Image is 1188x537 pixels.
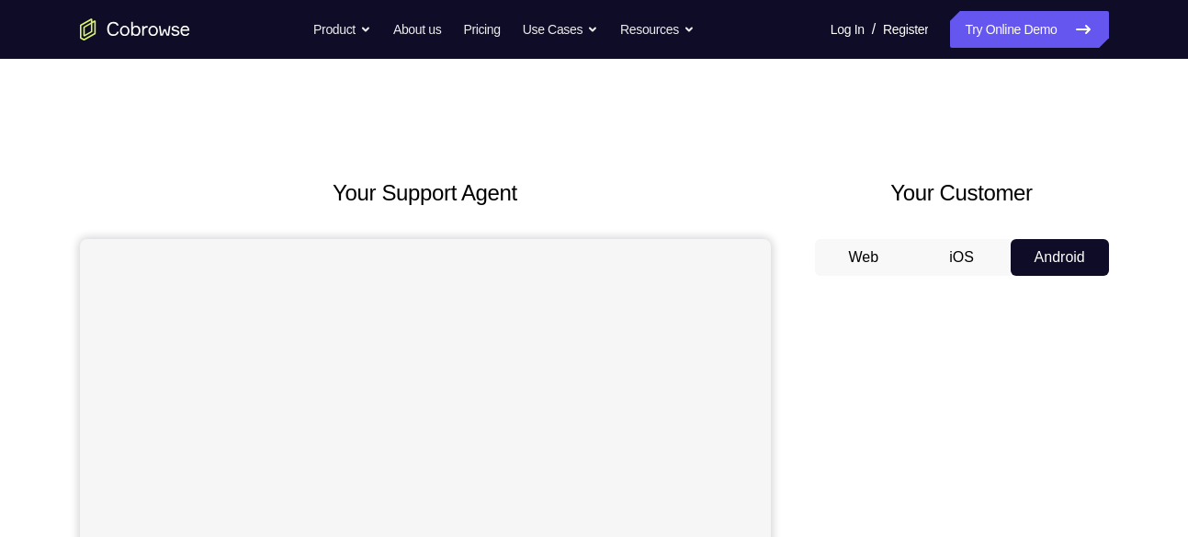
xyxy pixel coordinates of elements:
a: Register [883,11,928,48]
button: Use Cases [523,11,598,48]
a: Try Online Demo [950,11,1108,48]
a: About us [393,11,441,48]
a: Go to the home page [80,18,190,40]
button: iOS [912,239,1011,276]
a: Log In [831,11,865,48]
span: / [872,18,876,40]
button: Resources [620,11,695,48]
h2: Your Support Agent [80,177,771,210]
button: Product [313,11,371,48]
button: Web [815,239,913,276]
button: Android [1011,239,1109,276]
a: Pricing [463,11,500,48]
h2: Your Customer [815,177,1109,210]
